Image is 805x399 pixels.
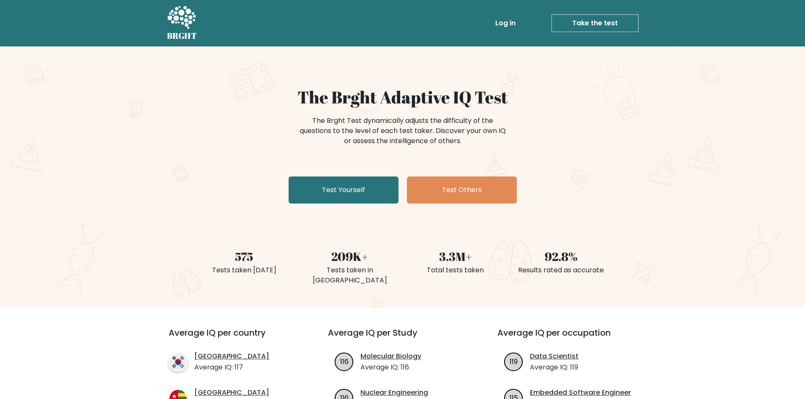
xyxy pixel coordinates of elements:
[196,87,609,107] h1: The Brght Adaptive IQ Test
[360,362,421,372] p: Average IQ: 116
[408,265,503,275] div: Total tests taken
[167,3,197,43] a: BRGHT
[289,176,398,204] a: Test Yourself
[328,328,477,348] h3: Average IQ per Study
[340,356,349,366] text: 116
[492,15,519,32] a: Log in
[194,388,269,398] a: [GEOGRAPHIC_DATA]
[408,247,503,265] div: 3.3M+
[497,328,647,348] h3: Average IQ per occupation
[196,265,292,275] div: Tests taken [DATE]
[169,328,297,348] h3: Average IQ per country
[530,362,579,372] p: Average IQ: 119
[510,356,518,366] text: 119
[551,14,639,32] a: Take the test
[513,265,609,275] div: Results rated as accurate
[297,116,508,146] div: The Brght Test dynamically adjusts the difficulty of the questions to the level of each test take...
[360,351,421,361] a: Molecular Biology
[513,247,609,265] div: 92.8%
[302,247,398,265] div: 209K+
[530,351,579,361] a: Data Scientist
[196,247,292,265] div: 575
[530,388,631,398] a: Embedded Software Engineer
[360,388,428,398] a: Nuclear Engineering
[169,353,188,372] img: country
[167,31,197,41] h5: BRGHT
[302,265,398,285] div: Tests taken in [GEOGRAPHIC_DATA]
[407,176,517,204] a: Test Others
[194,351,269,361] a: [GEOGRAPHIC_DATA]
[194,362,269,372] p: Average IQ: 117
